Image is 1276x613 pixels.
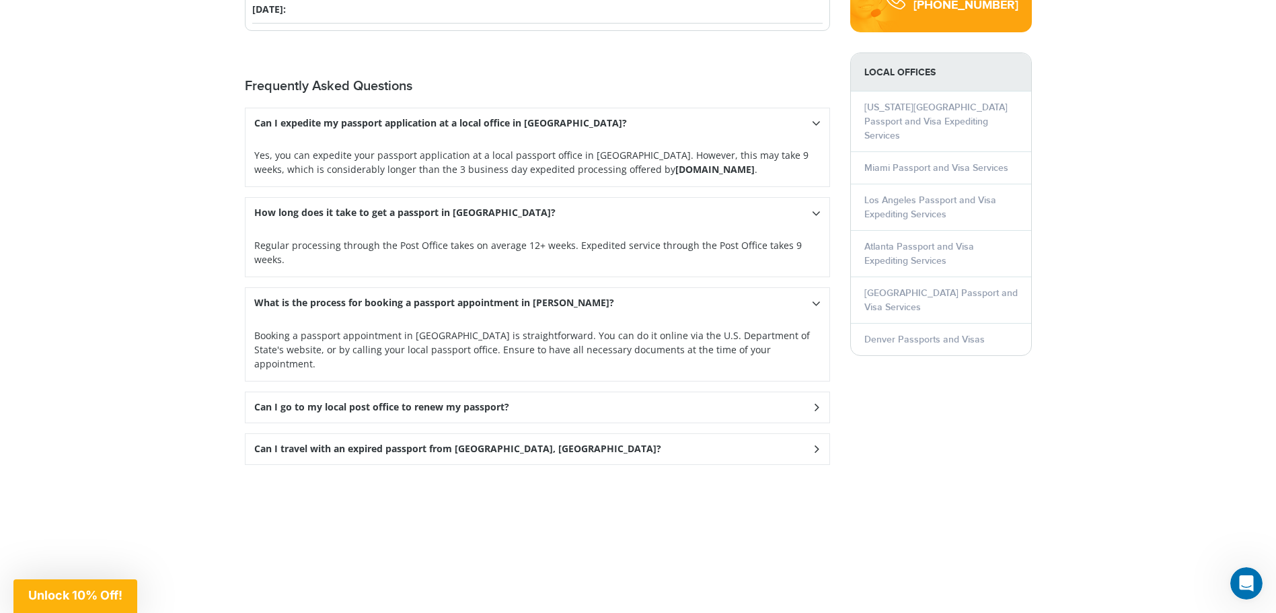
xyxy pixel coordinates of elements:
[864,334,985,345] a: Denver Passports and Visas
[254,297,614,309] h3: What is the process for booking a passport appointment in [PERSON_NAME]?
[864,102,1008,141] a: [US_STATE][GEOGRAPHIC_DATA] Passport and Visa Expediting Services
[254,207,556,219] h3: How long does it take to get a passport in [GEOGRAPHIC_DATA]?
[864,162,1008,174] a: Miami Passport and Visa Services
[675,163,755,176] strong: [DOMAIN_NAME]
[254,148,821,176] p: Yes, you can expedite your passport application at a local passport office in [GEOGRAPHIC_DATA]. ...
[245,78,830,94] h2: Frequently Asked Questions
[28,588,122,602] span: Unlock 10% Off!
[1230,567,1263,600] iframe: Intercom live chat
[254,402,509,413] h3: Can I go to my local post office to renew my passport?
[864,287,1018,313] a: [GEOGRAPHIC_DATA] Passport and Visa Services
[254,118,627,129] h3: Can I expedite my passport application at a local office in [GEOGRAPHIC_DATA]?
[254,328,821,371] p: Booking a passport appointment in [GEOGRAPHIC_DATA] is straightforward. You can do it online via ...
[254,238,821,266] p: Regular processing through the Post Office takes on average 12+ weeks. Expedited service through ...
[13,579,137,613] div: Unlock 10% Off!
[254,443,661,455] h3: Can I travel with an expired passport from [GEOGRAPHIC_DATA], [GEOGRAPHIC_DATA]?
[864,194,996,220] a: Los Angeles Passport and Visa Expediting Services
[851,53,1031,92] strong: LOCAL OFFICES
[864,241,974,266] a: Atlanta Passport and Visa Expediting Services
